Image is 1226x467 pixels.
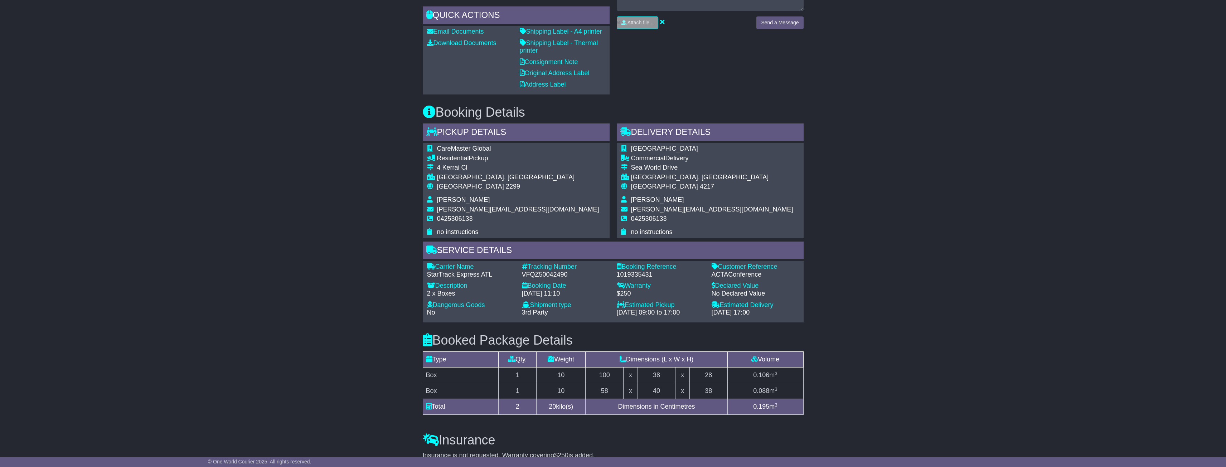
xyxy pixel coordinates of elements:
[423,452,804,459] div: Insurance is not requested. Warranty covering is added.
[586,383,624,399] td: 58
[712,282,799,290] div: Declared Value
[423,352,499,368] td: Type
[537,352,586,368] td: Weight
[423,333,804,347] h3: Booked Package Details
[756,16,803,29] button: Send a Message
[554,452,568,459] span: $250
[437,196,490,203] span: [PERSON_NAME]
[427,282,515,290] div: Description
[427,271,515,279] div: StarTrack Express ATL
[775,402,777,408] sup: 3
[624,368,638,383] td: x
[423,399,499,415] td: Total
[586,368,624,383] td: 100
[712,271,799,279] div: ACTAConference
[617,301,704,309] div: Estimated Pickup
[617,309,704,317] div: [DATE] 09:00 to 17:00
[775,386,777,392] sup: 3
[712,301,799,309] div: Estimated Delivery
[675,383,689,399] td: x
[423,368,499,383] td: Box
[427,263,515,271] div: Carrier Name
[617,123,804,143] div: Delivery Details
[631,183,698,190] span: [GEOGRAPHIC_DATA]
[423,242,804,261] div: Service Details
[631,174,793,181] div: [GEOGRAPHIC_DATA], [GEOGRAPHIC_DATA]
[427,39,496,47] a: Download Documents
[638,368,675,383] td: 38
[437,206,599,213] span: [PERSON_NAME][EMAIL_ADDRESS][DOMAIN_NAME]
[631,206,793,213] span: [PERSON_NAME][EMAIL_ADDRESS][DOMAIN_NAME]
[689,368,727,383] td: 28
[506,183,520,190] span: 2299
[727,399,803,415] td: m
[520,58,578,65] a: Consignment Note
[522,282,610,290] div: Booking Date
[499,399,537,415] td: 2
[586,399,727,415] td: Dimensions in Centimetres
[617,290,704,298] div: $250
[522,271,610,279] div: VFQZ50042490
[631,164,793,172] div: Sea World Drive
[437,155,469,162] span: Residential
[423,6,610,26] div: Quick Actions
[522,290,610,298] div: [DATE] 11:10
[537,368,586,383] td: 10
[727,383,803,399] td: m
[631,215,667,222] span: 0425306133
[520,81,566,88] a: Address Label
[437,155,599,162] div: Pickup
[522,309,548,316] span: 3rd Party
[423,123,610,143] div: Pickup Details
[624,383,638,399] td: x
[437,215,473,222] span: 0425306133
[631,228,673,235] span: no instructions
[208,459,311,464] span: © One World Courier 2025. All rights reserved.
[617,271,704,279] div: 1019335431
[675,368,689,383] td: x
[499,352,537,368] td: Qty.
[427,309,435,316] span: No
[520,28,602,35] a: Shipping Label - A4 printer
[638,383,675,399] td: 40
[522,301,610,309] div: Shipment type
[631,196,684,203] span: [PERSON_NAME]
[437,183,504,190] span: [GEOGRAPHIC_DATA]
[427,28,484,35] a: Email Documents
[423,105,804,120] h3: Booking Details
[437,145,491,152] span: CareMaster Global
[700,183,714,190] span: 4217
[617,263,704,271] div: Booking Reference
[712,290,799,298] div: No Declared Value
[537,383,586,399] td: 10
[753,371,769,379] span: 0.106
[689,383,727,399] td: 38
[437,164,599,172] div: 4 Kerrai Cl
[423,433,804,447] h3: Insurance
[712,263,799,271] div: Customer Reference
[499,383,537,399] td: 1
[522,263,610,271] div: Tracking Number
[520,39,598,54] a: Shipping Label - Thermal printer
[427,290,515,298] div: 2 x Boxes
[753,403,769,410] span: 0.195
[520,69,590,77] a: Original Address Label
[631,155,793,162] div: Delivery
[423,383,499,399] td: Box
[537,399,586,415] td: kilo(s)
[586,352,727,368] td: Dimensions (L x W x H)
[631,145,698,152] span: [GEOGRAPHIC_DATA]
[617,282,704,290] div: Warranty
[727,352,803,368] td: Volume
[437,228,479,235] span: no instructions
[727,368,803,383] td: m
[753,387,769,394] span: 0.088
[549,403,556,410] span: 20
[427,301,515,309] div: Dangerous Goods
[499,368,537,383] td: 1
[775,371,777,376] sup: 3
[631,155,665,162] span: Commercial
[437,174,599,181] div: [GEOGRAPHIC_DATA], [GEOGRAPHIC_DATA]
[712,309,799,317] div: [DATE] 17:00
